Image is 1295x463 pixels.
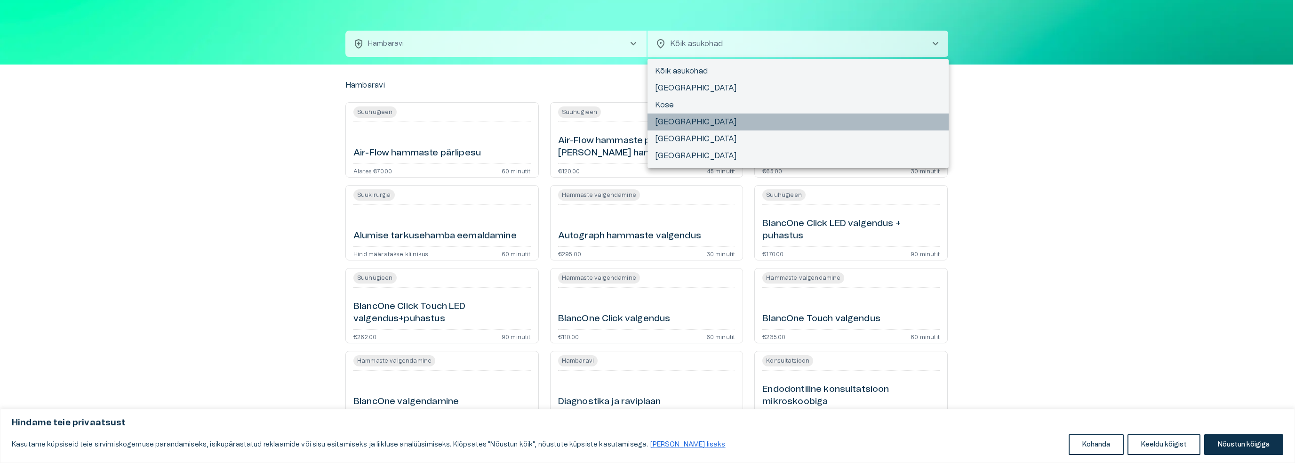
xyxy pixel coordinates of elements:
li: [GEOGRAPHIC_DATA] [647,80,949,97]
li: [GEOGRAPHIC_DATA] [647,147,949,164]
p: Hindame teie privaatsust [12,417,1283,429]
button: Nõustun kõigiga [1204,434,1283,455]
li: Kose [647,97,949,114]
button: Kohanda [1069,434,1124,455]
li: Kõik asukohad [647,63,949,80]
a: Loe lisaks [650,441,726,448]
li: [GEOGRAPHIC_DATA] [647,130,949,147]
li: [GEOGRAPHIC_DATA] [647,114,949,130]
p: Kasutame küpsiseid teie sirvimiskogemuse parandamiseks, isikupärastatud reklaamide või sisu esita... [12,439,726,450]
span: Help [48,8,62,15]
button: Keeldu kõigist [1127,434,1200,455]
